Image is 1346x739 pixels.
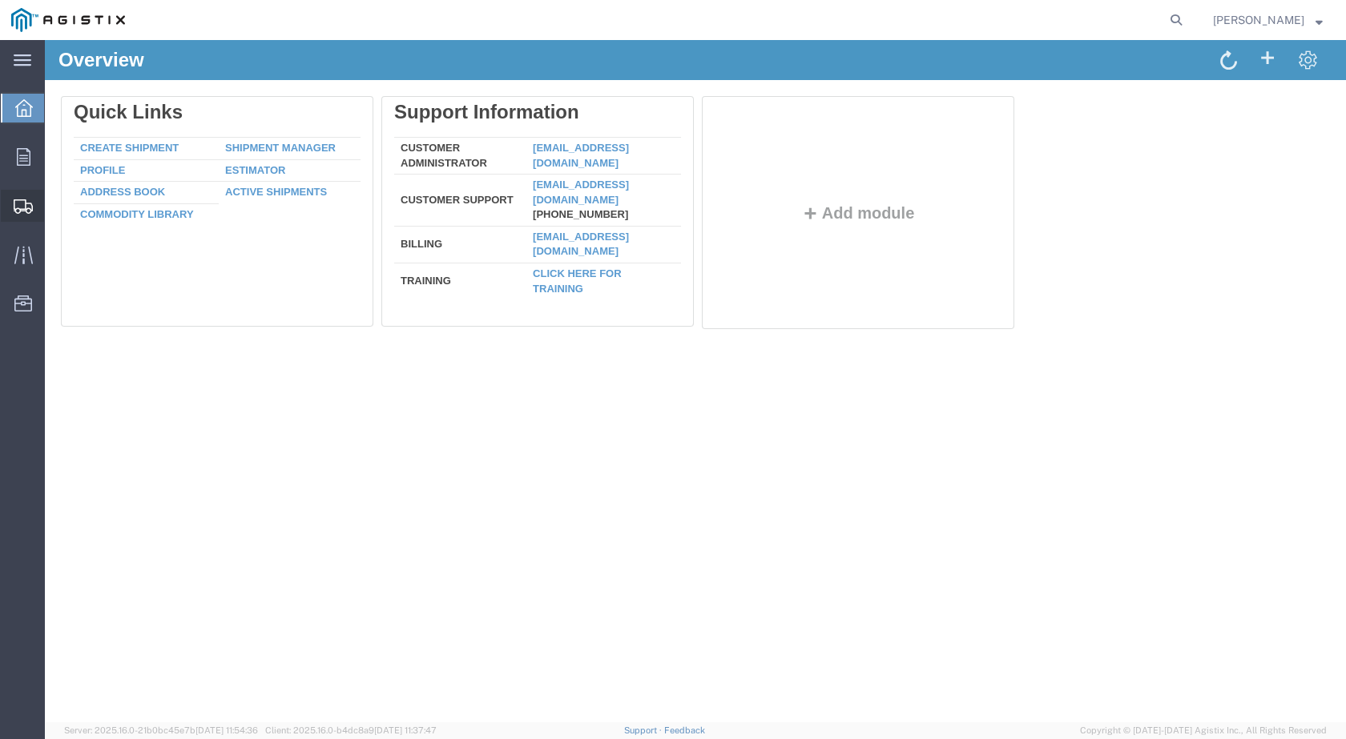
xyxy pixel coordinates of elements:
td: Training [349,223,482,256]
a: [EMAIL_ADDRESS][DOMAIN_NAME] [488,139,584,166]
button: [PERSON_NAME] [1212,10,1324,30]
span: Client: 2025.16.0-b4dc8a9 [265,725,437,735]
a: Estimator [180,124,240,136]
td: Customer Administrator [349,98,482,135]
td: [PHONE_NUMBER] [482,135,636,187]
a: Feedback [664,725,705,735]
a: Click here for training [488,227,577,255]
button: Add module [752,164,875,182]
a: Active Shipments [180,146,282,158]
a: [EMAIL_ADDRESS][DOMAIN_NAME] [488,191,584,218]
a: [EMAIL_ADDRESS][DOMAIN_NAME] [488,102,584,129]
td: Billing [349,186,482,223]
img: logo [11,8,125,32]
a: Commodity Library [35,168,149,180]
a: Shipment Manager [180,102,291,114]
span: [DATE] 11:54:36 [195,725,258,735]
a: Profile [35,124,80,136]
div: Support Information [349,61,636,83]
span: Alberto Quezada [1213,11,1304,29]
span: [DATE] 11:37:47 [374,725,437,735]
iframe: FS Legacy Container [45,40,1346,722]
span: Copyright © [DATE]-[DATE] Agistix Inc., All Rights Reserved [1080,724,1327,737]
a: Address Book [35,146,120,158]
td: Customer Support [349,135,482,187]
span: Server: 2025.16.0-21b0bc45e7b [64,725,258,735]
a: Support [624,725,664,735]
